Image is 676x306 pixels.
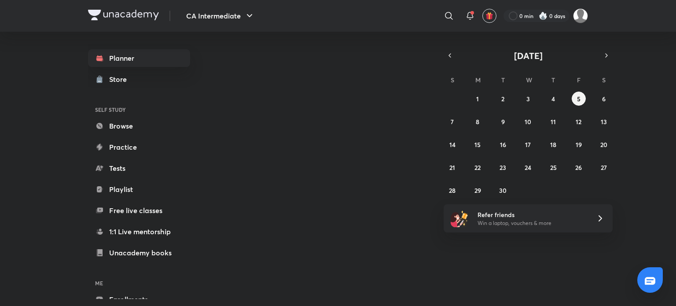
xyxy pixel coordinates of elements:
img: referral [451,210,468,227]
abbr: Thursday [551,76,555,84]
button: September 24, 2025 [521,160,535,174]
img: streak [539,11,547,20]
div: Store [109,74,132,85]
abbr: September 16, 2025 [500,140,506,149]
button: September 30, 2025 [496,183,510,197]
a: Company Logo [88,10,159,22]
abbr: September 13, 2025 [601,118,607,126]
button: September 3, 2025 [521,92,535,106]
button: September 13, 2025 [597,114,611,129]
abbr: September 18, 2025 [550,140,556,149]
button: September 9, 2025 [496,114,510,129]
abbr: September 21, 2025 [449,163,455,172]
button: September 1, 2025 [470,92,485,106]
abbr: September 20, 2025 [600,140,607,149]
a: Practice [88,138,190,156]
abbr: September 30, 2025 [499,186,507,195]
button: September 23, 2025 [496,160,510,174]
abbr: September 2, 2025 [501,95,504,103]
abbr: September 14, 2025 [449,140,456,149]
abbr: September 15, 2025 [474,140,481,149]
a: 1:1 Live mentorship [88,223,190,240]
button: September 11, 2025 [546,114,560,129]
abbr: Sunday [451,76,454,84]
abbr: September 1, 2025 [476,95,479,103]
button: September 10, 2025 [521,114,535,129]
h6: ME [88,276,190,291]
abbr: Saturday [602,76,606,84]
a: Playlist [88,181,190,198]
button: September 27, 2025 [597,160,611,174]
button: September 19, 2025 [572,137,586,151]
img: Company Logo [88,10,159,20]
button: September 14, 2025 [445,137,459,151]
abbr: September 8, 2025 [476,118,479,126]
abbr: September 3, 2025 [526,95,530,103]
button: September 21, 2025 [445,160,459,174]
button: September 22, 2025 [470,160,485,174]
button: September 20, 2025 [597,137,611,151]
button: September 2, 2025 [496,92,510,106]
abbr: September 9, 2025 [501,118,505,126]
abbr: September 7, 2025 [451,118,454,126]
abbr: September 29, 2025 [474,186,481,195]
a: Browse [88,117,190,135]
abbr: September 25, 2025 [550,163,557,172]
abbr: September 22, 2025 [474,163,481,172]
button: September 28, 2025 [445,183,459,197]
abbr: September 26, 2025 [575,163,582,172]
button: September 8, 2025 [470,114,485,129]
button: September 17, 2025 [521,137,535,151]
abbr: September 17, 2025 [525,140,531,149]
abbr: September 27, 2025 [601,163,607,172]
p: Win a laptop, vouchers & more [478,219,586,227]
a: Unacademy books [88,244,190,262]
button: avatar [482,9,496,23]
abbr: Tuesday [501,76,505,84]
abbr: September 19, 2025 [576,140,582,149]
a: Store [88,70,190,88]
abbr: September 23, 2025 [500,163,506,172]
h6: SELF STUDY [88,102,190,117]
a: Tests [88,159,190,177]
img: siddhant soni [573,8,588,23]
abbr: September 4, 2025 [551,95,555,103]
button: September 29, 2025 [470,183,485,197]
abbr: Friday [577,76,580,84]
button: September 6, 2025 [597,92,611,106]
button: September 26, 2025 [572,160,586,174]
a: Planner [88,49,190,67]
h6: Refer friends [478,210,586,219]
abbr: September 12, 2025 [576,118,581,126]
abbr: September 6, 2025 [602,95,606,103]
abbr: September 11, 2025 [551,118,556,126]
abbr: September 10, 2025 [525,118,531,126]
abbr: September 5, 2025 [577,95,580,103]
a: Free live classes [88,202,190,219]
abbr: September 28, 2025 [449,186,456,195]
button: CA Intermediate [181,7,260,25]
button: September 12, 2025 [572,114,586,129]
button: September 15, 2025 [470,137,485,151]
abbr: Monday [475,76,481,84]
button: September 5, 2025 [572,92,586,106]
img: avatar [485,12,493,20]
button: September 7, 2025 [445,114,459,129]
abbr: September 24, 2025 [525,163,531,172]
button: September 25, 2025 [546,160,560,174]
span: [DATE] [514,50,543,62]
abbr: Wednesday [526,76,532,84]
button: September 16, 2025 [496,137,510,151]
button: September 4, 2025 [546,92,560,106]
button: September 18, 2025 [546,137,560,151]
button: [DATE] [456,49,600,62]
